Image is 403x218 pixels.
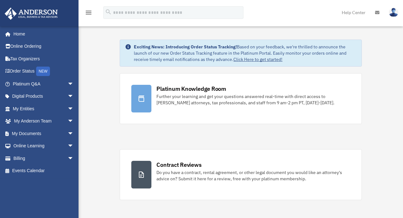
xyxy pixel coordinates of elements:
div: Platinum Knowledge Room [156,85,226,93]
span: arrow_drop_down [68,115,80,128]
a: My Documentsarrow_drop_down [4,127,83,140]
i: search [105,8,112,15]
a: Contract Reviews Do you have a contract, rental agreement, or other legal document you would like... [120,149,362,200]
a: My Entitiesarrow_drop_down [4,102,83,115]
a: Events Calendar [4,165,83,177]
a: Home [4,28,80,40]
div: Contract Reviews [156,161,201,169]
img: User Pic [389,8,398,17]
span: arrow_drop_down [68,102,80,115]
span: arrow_drop_down [68,78,80,90]
div: Do you have a contract, rental agreement, or other legal document you would like an attorney's ad... [156,169,350,182]
span: arrow_drop_down [68,152,80,165]
a: Click Here to get started! [233,57,282,62]
a: Online Learningarrow_drop_down [4,140,83,152]
div: Further your learning and get your questions answered real-time with direct access to [PERSON_NAM... [156,93,350,106]
span: arrow_drop_down [68,140,80,153]
span: arrow_drop_down [68,90,80,103]
i: menu [85,9,92,16]
a: Order StatusNEW [4,65,83,78]
a: Digital Productsarrow_drop_down [4,90,83,103]
div: NEW [36,67,50,76]
img: Anderson Advisors Platinum Portal [3,8,60,20]
strong: Exciting News: Introducing Order Status Tracking! [134,44,237,50]
a: Platinum Knowledge Room Further your learning and get your questions answered real-time with dire... [120,73,362,124]
a: Online Ordering [4,40,83,53]
span: arrow_drop_down [68,127,80,140]
a: menu [85,11,92,16]
a: Tax Organizers [4,52,83,65]
a: Platinum Q&Aarrow_drop_down [4,78,83,90]
div: Based on your feedback, we're thrilled to announce the launch of our new Order Status Tracking fe... [134,44,356,63]
a: Billingarrow_drop_down [4,152,83,165]
a: My Anderson Teamarrow_drop_down [4,115,83,128]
